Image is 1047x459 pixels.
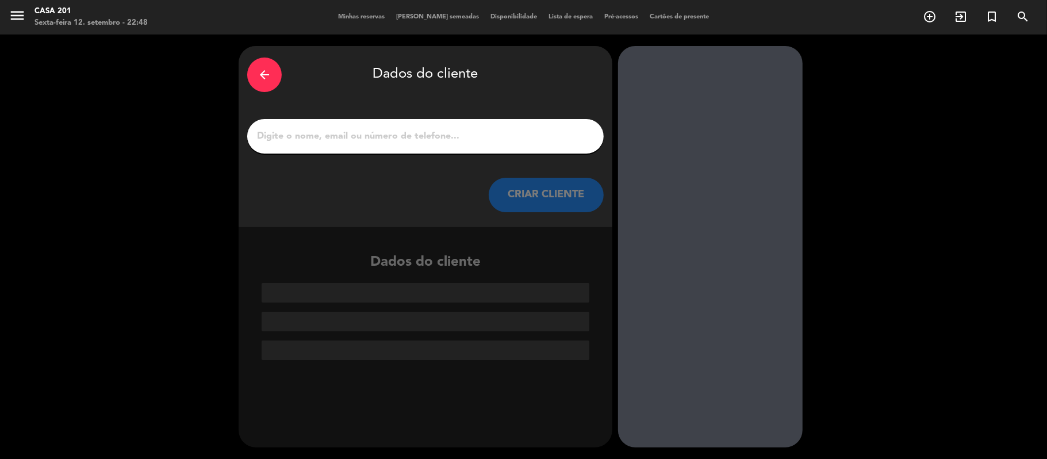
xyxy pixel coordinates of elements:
button: CRIAR CLIENTE [489,178,604,212]
i: turned_in_not [985,10,999,24]
span: Cartões de presente [644,14,715,20]
div: Dados do cliente [247,55,604,95]
button: menu [9,7,26,28]
span: [PERSON_NAME] semeadas [390,14,485,20]
i: search [1016,10,1030,24]
input: Digite o nome, email ou número de telefone... [256,128,595,144]
div: Casa 201 [34,6,148,17]
div: Dados do cliente [239,251,612,360]
div: Sexta-feira 12. setembro - 22:48 [34,17,148,29]
i: arrow_back [258,68,271,82]
span: Minhas reservas [332,14,390,20]
i: add_circle_outline [923,10,937,24]
i: menu [9,7,26,24]
span: Lista de espera [543,14,599,20]
i: exit_to_app [954,10,968,24]
span: Pré-acessos [599,14,644,20]
span: Disponibilidade [485,14,543,20]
